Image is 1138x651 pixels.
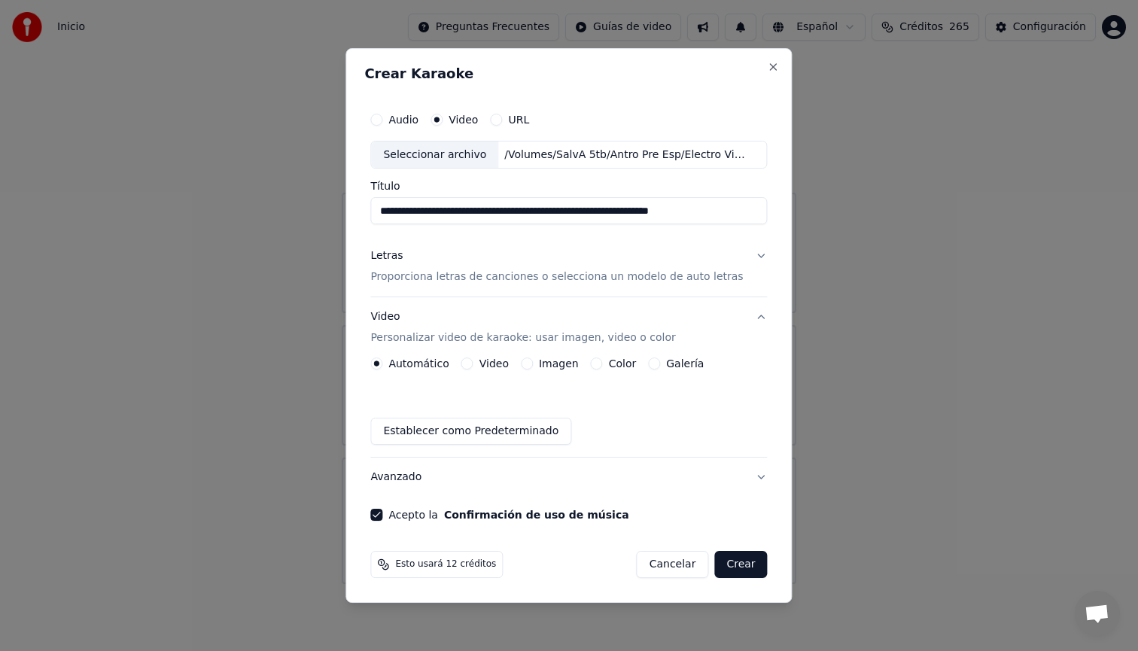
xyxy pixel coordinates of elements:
label: Galería [666,358,704,369]
p: Personalizar video de karaoke: usar imagen, video o color [370,330,675,345]
button: Establecer como Predeterminado [370,418,571,445]
div: VideoPersonalizar video de karaoke: usar imagen, video o color [370,357,767,457]
label: Imagen [539,358,579,369]
button: Acepto la [444,510,629,520]
button: Avanzado [370,458,767,497]
button: LetrasProporciona letras de canciones o selecciona un modelo de auto letras [370,237,767,297]
div: /Volumes/SalvA 5tb/Antro Pre Esp/Electro Viejo/He Venido A Pedirte Perdon - [PERSON_NAME] - [PERS... [498,148,754,163]
label: Automático [388,358,449,369]
div: Letras [370,249,403,264]
span: Esto usará 12 créditos [395,558,496,570]
button: VideoPersonalizar video de karaoke: usar imagen, video o color [370,298,767,358]
label: Audio [388,114,418,125]
div: Video [370,310,675,346]
p: Proporciona letras de canciones o selecciona un modelo de auto letras [370,270,743,285]
div: Seleccionar archivo [371,141,498,169]
button: Crear [714,551,767,578]
label: URL [508,114,529,125]
label: Video [479,358,509,369]
h2: Crear Karaoke [364,67,773,81]
button: Cancelar [637,551,709,578]
label: Título [370,181,767,192]
label: Color [609,358,637,369]
label: Acepto la [388,510,628,520]
label: Video [449,114,478,125]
